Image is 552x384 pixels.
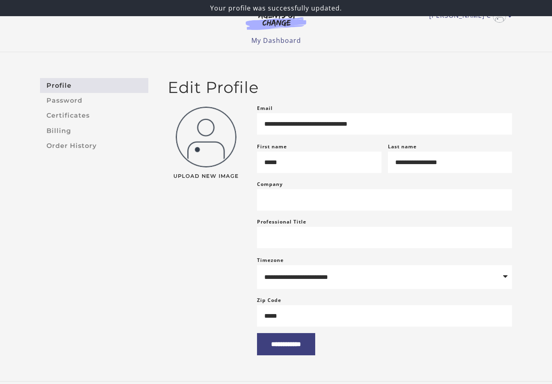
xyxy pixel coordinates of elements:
label: Last name [388,143,417,150]
label: Timezone [257,257,284,264]
a: Toggle menu [429,10,508,23]
a: Password [40,93,148,108]
a: Profile [40,78,148,93]
a: Billing [40,123,148,138]
label: Email [257,103,273,113]
label: Company [257,179,283,189]
a: Certificates [40,108,148,123]
label: First name [257,143,287,150]
p: Your profile was successfully updated. [3,3,549,13]
a: My Dashboard [251,36,301,45]
label: Zip Code [257,295,281,305]
span: Upload New Image [168,174,244,179]
img: Agents of Change Logo [237,11,315,30]
a: Order History [40,138,148,153]
label: Professional Title [257,217,306,227]
h2: Edit Profile [168,78,512,97]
